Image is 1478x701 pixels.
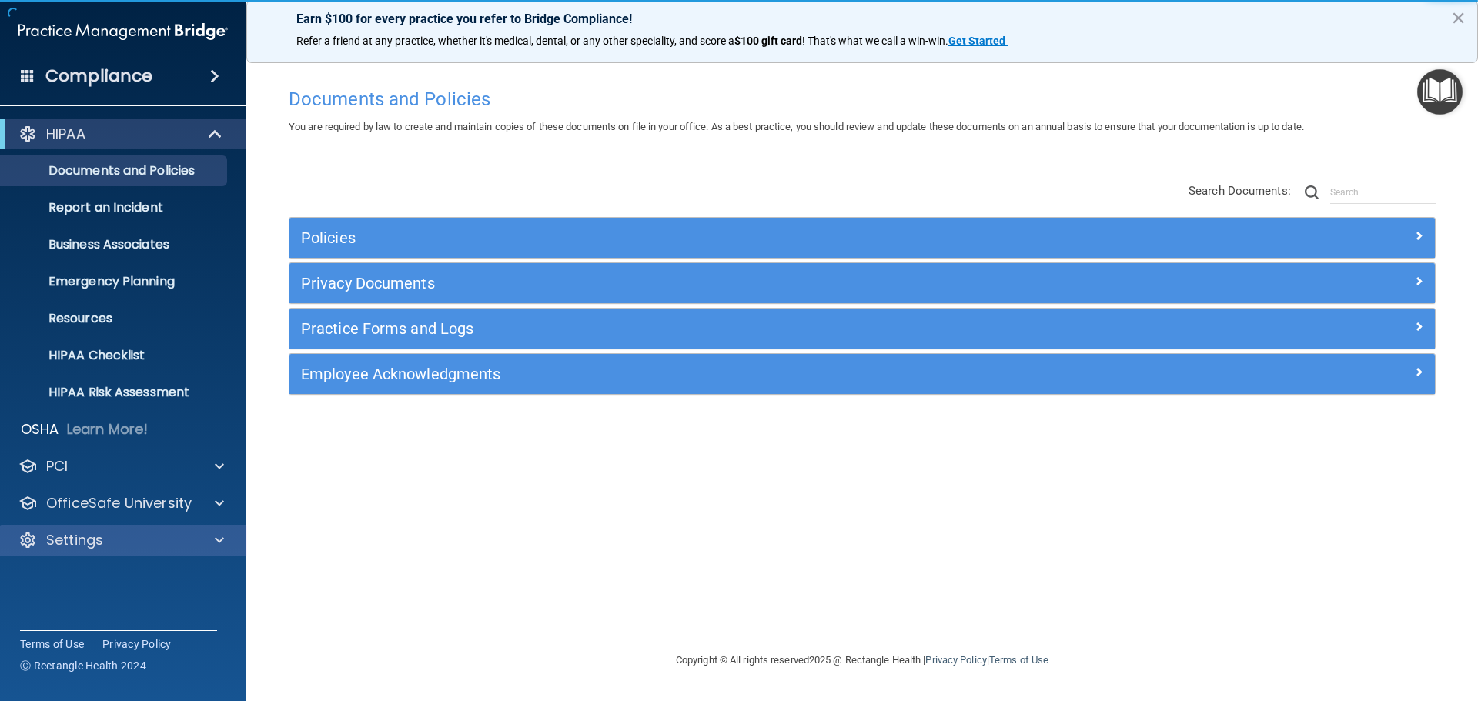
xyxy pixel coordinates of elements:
[10,348,220,363] p: HIPAA Checklist
[301,320,1137,337] h5: Practice Forms and Logs
[296,12,1428,26] p: Earn $100 for every practice you refer to Bridge Compliance!
[1189,184,1291,198] span: Search Documents:
[45,65,152,87] h4: Compliance
[301,362,1423,386] a: Employee Acknowledgments
[10,237,220,252] p: Business Associates
[20,658,146,673] span: Ⓒ Rectangle Health 2024
[18,494,224,512] a: OfficeSafe University
[46,457,68,476] p: PCI
[10,163,220,179] p: Documents and Policies
[67,420,149,439] p: Learn More!
[46,531,103,549] p: Settings
[20,636,84,652] a: Terms of Use
[289,89,1436,109] h4: Documents and Policies
[10,311,220,326] p: Resources
[1330,181,1436,204] input: Search
[18,457,224,476] a: PCI
[1451,5,1466,30] button: Close
[301,225,1423,250] a: Policies
[802,35,948,47] span: ! That's what we call a win-win.
[1417,69,1463,115] button: Open Resource Center
[581,636,1143,685] div: Copyright © All rights reserved 2025 @ Rectangle Health | |
[301,229,1137,246] h5: Policies
[989,654,1048,666] a: Terms of Use
[46,125,85,143] p: HIPAA
[18,531,224,549] a: Settings
[301,271,1423,295] a: Privacy Documents
[301,366,1137,382] h5: Employee Acknowledgments
[18,125,223,143] a: HIPAA
[102,636,172,652] a: Privacy Policy
[1305,185,1319,199] img: ic-search.3b580494.png
[21,420,59,439] p: OSHA
[10,385,220,400] p: HIPAA Risk Assessment
[18,16,228,47] img: PMB logo
[301,316,1423,341] a: Practice Forms and Logs
[925,654,986,666] a: Privacy Policy
[734,35,802,47] strong: $100 gift card
[289,121,1304,132] span: You are required by law to create and maintain copies of these documents on file in your office. ...
[948,35,1005,47] strong: Get Started
[46,494,192,512] p: OfficeSafe University
[10,200,220,215] p: Report an Incident
[301,275,1137,292] h5: Privacy Documents
[948,35,1008,47] a: Get Started
[296,35,734,47] span: Refer a friend at any practice, whether it's medical, dental, or any other speciality, and score a
[10,274,220,289] p: Emergency Planning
